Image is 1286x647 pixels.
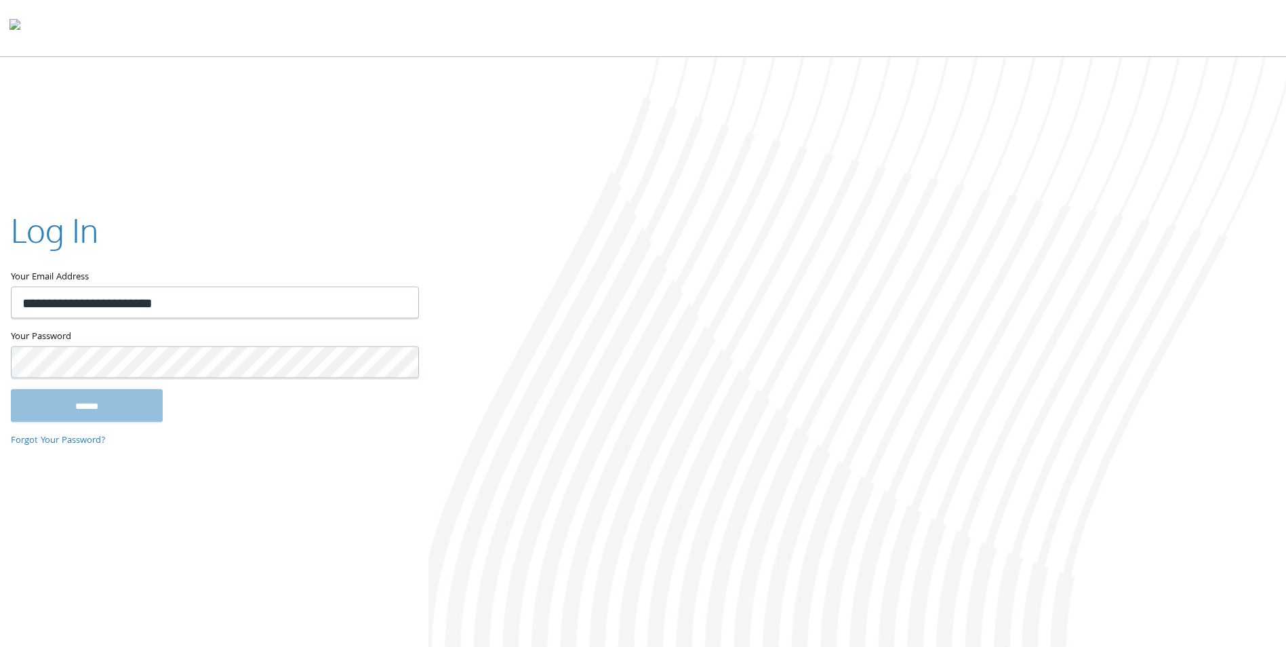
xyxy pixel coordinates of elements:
[11,208,98,253] h2: Log In
[392,354,408,370] keeper-lock: Open Keeper Popup
[9,14,20,41] img: todyl-logo-dark.svg
[11,433,106,448] a: Forgot Your Password?
[392,294,408,311] keeper-lock: Open Keeper Popup
[11,330,418,347] label: Your Password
